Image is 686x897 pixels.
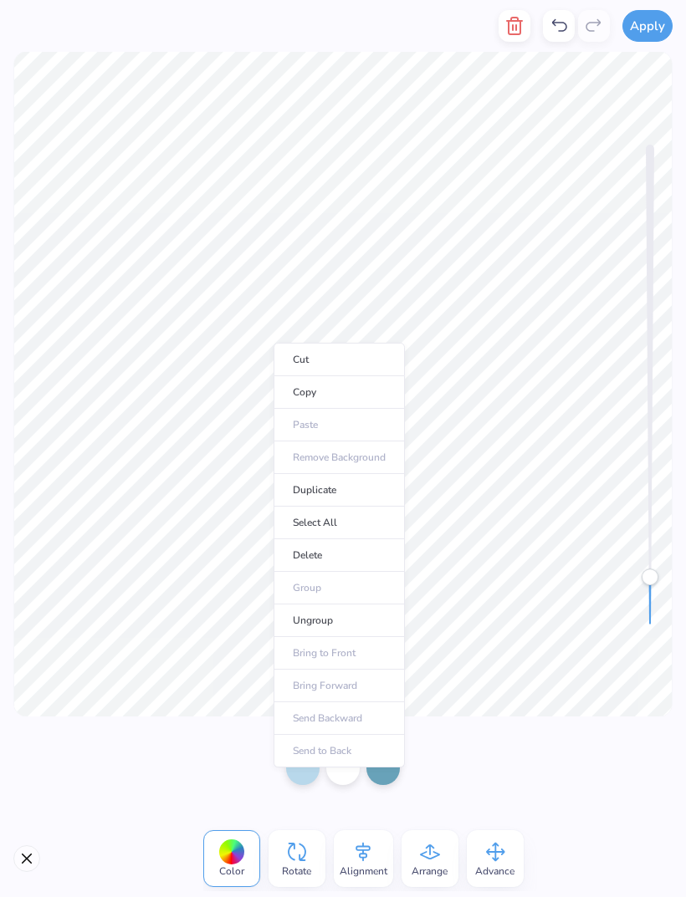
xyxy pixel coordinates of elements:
span: Advance [475,864,514,878]
li: Delete [274,539,405,572]
span: Rotate [282,864,311,878]
span: Color [219,864,244,878]
span: Alignment [340,864,387,878]
li: Select All [274,507,405,539]
li: Ungroup [274,604,405,637]
li: Duplicate [274,474,405,507]
div: Accessibility label [642,568,658,585]
li: Copy [274,376,405,409]
button: Apply [622,10,673,42]
span: Arrange [412,864,448,878]
li: Cut [274,343,405,376]
button: Close [13,845,40,872]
